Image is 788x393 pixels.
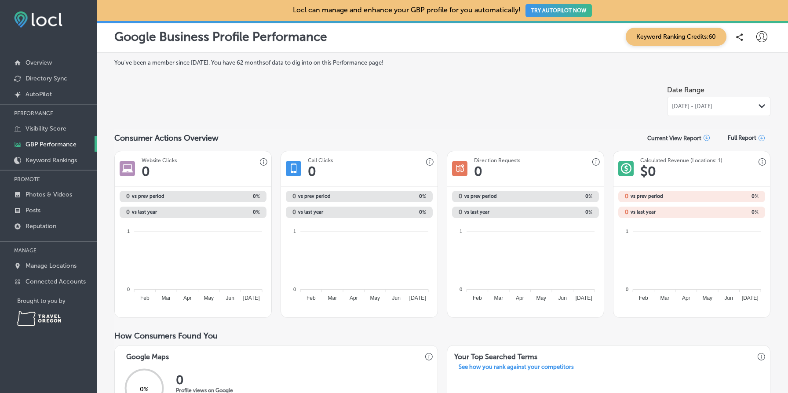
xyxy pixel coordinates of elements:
[692,193,759,200] h2: 0
[359,193,426,200] h2: 0
[459,193,462,200] h2: 0
[447,346,544,364] h3: Your Top Searched Terms
[298,194,331,199] span: vs prev period
[682,295,690,301] tspan: Apr
[625,193,628,200] h2: 0
[452,364,581,373] a: See how you rank against your competitors
[460,287,462,292] tspan: 0
[370,295,380,301] tspan: May
[625,209,628,215] h2: 0
[204,295,214,301] tspan: May
[292,193,296,200] h2: 0
[525,209,592,215] h2: 0
[588,209,592,215] span: %
[26,125,66,132] p: Visibility Score
[626,28,726,46] span: Keyword Ranking Credits: 60
[558,295,567,301] tspan: Jun
[350,295,358,301] tspan: Apr
[755,209,759,215] span: %
[306,295,316,301] tspan: Feb
[26,207,40,214] p: Posts
[26,278,86,285] p: Connected Accounts
[459,209,462,215] h2: 0
[26,91,52,98] p: AutoPilot
[176,373,246,387] h2: 0
[127,287,130,292] tspan: 0
[464,210,489,215] span: vs last year
[26,191,72,198] p: Photos & Videos
[640,157,722,164] h3: Calculated Revenue (Locations: 1)
[639,295,648,301] tspan: Feb
[292,209,296,215] h2: 0
[308,157,333,164] h3: Call Clicks
[631,210,656,215] span: vs last year
[728,135,756,141] span: Full Report
[17,311,61,326] img: Travel Oregon
[140,295,150,301] tspan: Feb
[26,59,52,66] p: Overview
[26,262,77,269] p: Manage Locations
[14,11,62,28] img: fda3e92497d09a02dc62c9cd864e3231.png
[114,133,219,143] span: Consumer Actions Overview
[516,295,524,301] tspan: Apr
[114,331,218,341] span: How Consumers Found You
[525,4,592,17] button: TRY AUTOPILOT NOW
[460,228,462,233] tspan: 1
[703,295,713,301] tspan: May
[119,346,176,364] h3: Google Maps
[114,29,327,44] p: Google Business Profile Performance
[359,209,426,215] h2: 0
[576,295,592,301] tspan: [DATE]
[474,157,520,164] h3: Direction Requests
[193,193,260,200] h2: 0
[243,295,260,301] tspan: [DATE]
[473,295,482,301] tspan: Feb
[132,210,157,215] span: vs last year
[660,295,670,301] tspan: Mar
[672,103,712,110] span: [DATE] - [DATE]
[298,210,323,215] span: vs last year
[647,135,701,142] p: Current View Report
[626,228,628,233] tspan: 1
[422,209,426,215] span: %
[126,193,130,200] h2: 0
[17,298,97,304] p: Brought to you by
[127,228,130,233] tspan: 1
[328,295,337,301] tspan: Mar
[536,295,547,301] tspan: May
[626,287,628,292] tspan: 0
[494,295,503,301] tspan: Mar
[422,193,426,200] span: %
[525,193,592,200] h2: 0
[588,193,592,200] span: %
[114,59,770,66] label: You've been a member since [DATE] . You have 62 months of data to dig into on this Performance page!
[293,228,296,233] tspan: 1
[742,295,759,301] tspan: [DATE]
[256,209,260,215] span: %
[631,194,663,199] span: vs prev period
[132,194,164,199] span: vs prev period
[140,386,149,393] span: 0 %
[308,164,316,179] h1: 0
[193,209,260,215] h2: 0
[464,194,497,199] span: vs prev period
[26,141,77,148] p: GBP Performance
[667,86,704,94] label: Date Range
[142,157,177,164] h3: Website Clicks
[474,164,482,179] h1: 0
[126,209,130,215] h2: 0
[142,164,150,179] h1: 0
[640,164,656,179] h1: $ 0
[256,193,260,200] span: %
[392,295,401,301] tspan: Jun
[725,295,733,301] tspan: Jun
[26,222,56,230] p: Reputation
[26,75,67,82] p: Directory Sync
[26,156,77,164] p: Keyword Rankings
[409,295,426,301] tspan: [DATE]
[226,295,234,301] tspan: Jun
[692,209,759,215] h2: 0
[293,287,296,292] tspan: 0
[162,295,171,301] tspan: Mar
[755,193,759,200] span: %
